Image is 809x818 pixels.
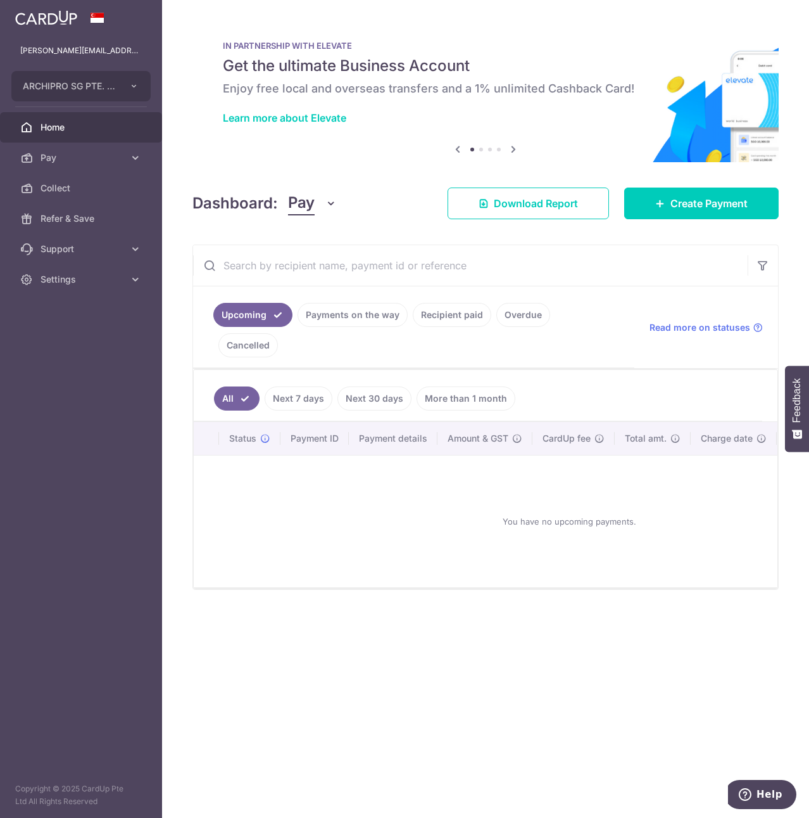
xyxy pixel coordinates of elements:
h5: Get the ultimate Business Account [223,56,748,76]
span: Feedback [791,378,803,423]
span: ARCHIPRO SG PTE. LTD. [23,80,116,93]
span: Amount & GST [448,432,508,445]
span: Pay [288,191,315,215]
span: Total amt. [625,432,667,445]
button: Feedback - Show survey [785,366,809,452]
a: Next 30 days [337,387,411,411]
a: Create Payment [624,188,779,219]
span: Refer & Save [41,212,124,225]
span: Home [41,121,124,134]
a: Download Report [448,188,609,219]
span: Charge date [701,432,753,445]
th: Payment details [349,422,437,455]
span: Create Payment [670,196,748,211]
span: Download Report [494,196,578,211]
a: All [214,387,260,411]
input: Search by recipient name, payment id or reference [193,245,748,286]
a: Payments on the way [298,303,408,327]
h4: Dashboard: [192,192,278,215]
a: Overdue [496,303,550,327]
span: Read more on statuses [649,321,750,334]
img: CardUp [15,10,77,25]
img: Renovation banner [192,20,779,162]
p: [PERSON_NAME][EMAIL_ADDRESS][DOMAIN_NAME] [20,44,142,57]
span: Pay [41,151,124,164]
p: IN PARTNERSHIP WITH ELEVATE [223,41,748,51]
a: Cancelled [218,333,278,357]
iframe: Opens a widget where you can find more information [728,780,796,812]
a: Next 7 days [265,387,332,411]
span: Settings [41,273,124,286]
a: Upcoming [213,303,292,327]
span: Support [41,243,124,255]
a: Recipient paid [413,303,491,327]
span: CardUp fee [542,432,591,445]
h6: Enjoy free local and overseas transfers and a 1% unlimited Cashback Card! [223,81,748,96]
button: Pay [288,191,337,215]
th: Payment ID [280,422,349,455]
a: Read more on statuses [649,321,763,334]
a: Learn more about Elevate [223,112,346,124]
button: ARCHIPRO SG PTE. LTD. [11,71,151,101]
span: Status [229,432,256,445]
span: Collect [41,182,124,195]
a: More than 1 month [417,387,515,411]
